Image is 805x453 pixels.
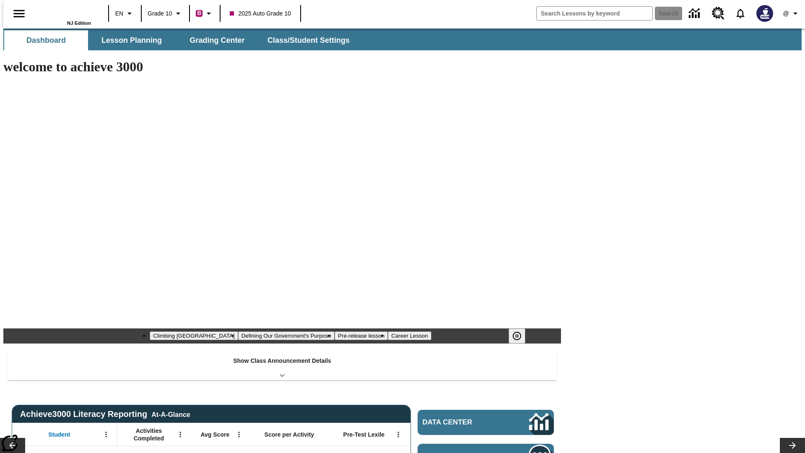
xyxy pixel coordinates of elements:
[197,8,201,18] span: B
[388,331,431,340] button: Slide 4 Career Lesson
[265,431,314,438] span: Score per Activity
[100,428,112,441] button: Open Menu
[144,6,187,21] button: Grade: Grade 10, Select a grade
[238,331,335,340] button: Slide 2 Defining Our Government's Purpose
[192,6,217,21] button: Boost Class color is violet red. Change class color
[3,30,357,50] div: SubNavbar
[418,410,554,435] a: Data Center
[537,7,652,20] input: search field
[174,428,187,441] button: Open Menu
[20,409,190,419] span: Achieve3000 Literacy Reporting
[175,30,259,50] button: Grading Center
[509,328,525,344] button: Pause
[148,9,172,18] span: Grade 10
[200,431,229,438] span: Avg Score
[36,4,91,21] a: Home
[261,30,356,50] button: Class/Student Settings
[3,29,802,50] div: SubNavbar
[48,431,70,438] span: Student
[36,3,91,26] div: Home
[121,427,177,442] span: Activities Completed
[423,418,501,427] span: Data Center
[230,9,291,18] span: 2025 Auto Grade 10
[778,6,805,21] button: Profile/Settings
[751,3,778,24] button: Select a new avatar
[7,1,31,26] button: Open side menu
[112,6,138,21] button: Language: EN, Select a language
[8,351,557,380] div: Show Class Announcement Details
[151,409,190,419] div: At-A-Glance
[392,428,405,441] button: Open Menu
[707,2,730,25] a: Resource Center, Will open in new tab
[684,2,707,25] a: Data Center
[335,331,388,340] button: Slide 3 Pre-release lesson
[756,5,773,22] img: Avatar
[3,59,561,75] h1: welcome to achieve 3000
[90,30,174,50] button: Lesson Planning
[343,431,385,438] span: Pre-Test Lexile
[115,9,123,18] span: EN
[780,438,805,453] button: Lesson carousel, Next
[233,357,331,365] p: Show Class Announcement Details
[4,30,88,50] button: Dashboard
[783,9,789,18] span: @
[509,328,534,344] div: Pause
[150,331,238,340] button: Slide 1 Climbing Mount Tai
[233,428,245,441] button: Open Menu
[730,3,751,24] a: Notifications
[67,21,91,26] span: NJ Edition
